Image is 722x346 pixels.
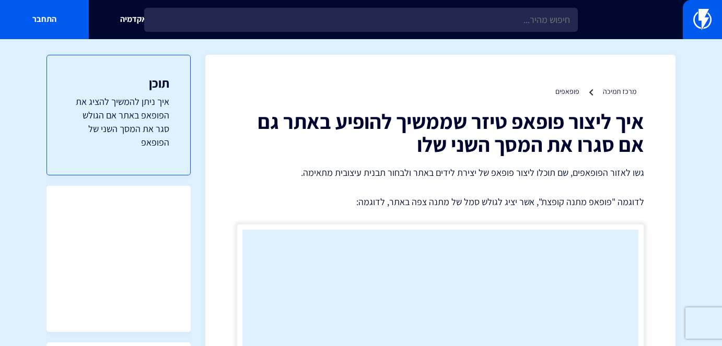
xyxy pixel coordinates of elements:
h3: תוכן [68,76,169,90]
p: לדוגמה "פופאפ מתנה קופצת", אשר יציג לגולש סמל של מתנה צפה באתר, לדוגמה: [237,195,644,209]
a: פופאפים [555,87,579,96]
input: חיפוש מהיר... [144,8,577,32]
a: מרכז תמיכה [603,87,636,96]
h1: איך ליצור פופאפ טיזר שממשיך להופיע באתר גם אם סגרו את המסך השני שלו [237,110,644,156]
a: איך ניתן להמשיך להציג את הפופאפ באתר אם הגולש סגר את המסך השני של הפופאפ [68,95,169,149]
p: גשו לאזור הפופאפים, שם תוכלו ליצור פופאפ של יצירת לידים באתר ולבחור תבנית עיצובית מתאימה. [237,166,644,180]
